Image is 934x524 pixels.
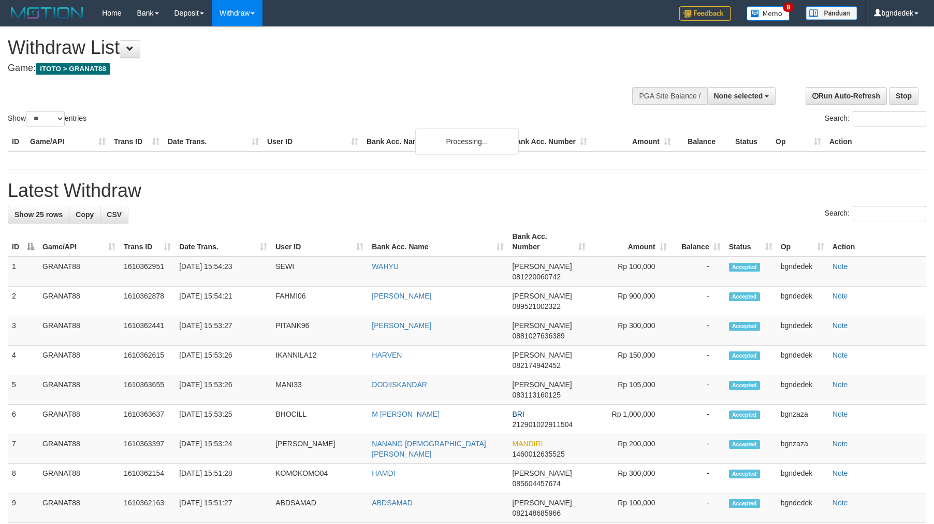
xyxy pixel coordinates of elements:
span: Copy 0881027636389 to clipboard [512,332,564,340]
td: GRANAT88 [38,493,120,523]
td: GRANAT88 [38,316,120,346]
td: 6 [8,405,38,434]
span: Accepted [729,499,760,508]
td: [DATE] 15:53:24 [175,434,271,464]
td: GRANAT88 [38,434,120,464]
td: GRANAT88 [38,464,120,493]
td: Rp 300,000 [590,464,671,493]
td: 1610362615 [120,346,175,375]
a: Run Auto-Refresh [806,87,887,105]
a: Note [833,469,848,477]
th: Game/API: activate to sort column ascending [38,227,120,257]
a: DODIISKANDAR [372,380,427,389]
td: [DATE] 15:53:27 [175,316,271,346]
td: 9 [8,493,38,523]
th: Date Trans.: activate to sort column ascending [175,227,271,257]
h1: Withdraw List [8,37,612,58]
span: Accepted [729,440,760,449]
td: bgndedek [777,375,828,405]
th: Amount [591,132,675,151]
span: Copy 083113160125 to clipboard [512,391,560,399]
a: NANANG [DEMOGRAPHIC_DATA][PERSON_NAME] [372,440,486,458]
td: bgndedek [777,257,828,287]
td: bgndedek [777,287,828,316]
td: FAHMI06 [271,287,368,316]
td: bgndedek [777,493,828,523]
span: [PERSON_NAME] [512,380,572,389]
td: bgndedek [777,316,828,346]
th: User ID [263,132,362,151]
span: Show 25 rows [14,210,63,219]
a: Note [833,262,848,271]
th: Trans ID: activate to sort column ascending [120,227,175,257]
span: MANDIRI [512,440,543,448]
span: [PERSON_NAME] [512,262,572,271]
td: 1610362951 [120,257,175,287]
td: [DATE] 15:53:26 [175,346,271,375]
span: 8 [783,3,794,12]
td: - [671,493,725,523]
img: Feedback.jpg [679,6,731,21]
span: Accepted [729,292,760,301]
span: Accepted [729,322,760,331]
select: Showentries [26,111,65,126]
td: bgnzaza [777,434,828,464]
td: 3 [8,316,38,346]
span: [PERSON_NAME] [512,499,572,507]
a: HAMDI [372,469,395,477]
h1: Latest Withdraw [8,180,926,201]
th: Bank Acc. Number: activate to sort column ascending [508,227,589,257]
th: Status [731,132,771,151]
span: Accepted [729,351,760,360]
td: bgnzaza [777,405,828,434]
a: Note [833,351,848,359]
td: 7 [8,434,38,464]
span: Copy 1460012635525 to clipboard [512,450,564,458]
td: Rp 200,000 [590,434,671,464]
td: Rp 100,000 [590,493,671,523]
th: Op: activate to sort column ascending [777,227,828,257]
img: Button%20Memo.svg [747,6,790,21]
span: None selected [714,92,763,100]
a: Note [833,321,848,330]
td: ABDSAMAD [271,493,368,523]
span: Accepted [729,263,760,272]
button: None selected [707,87,776,105]
td: KOMOKOMO04 [271,464,368,493]
span: Accepted [729,470,760,478]
th: Amount: activate to sort column ascending [590,227,671,257]
span: ITOTO > GRANAT88 [36,63,110,75]
td: [DATE] 15:53:26 [175,375,271,405]
h4: Game: [8,63,612,74]
th: Trans ID [110,132,164,151]
td: Rp 100,000 [590,257,671,287]
span: [PERSON_NAME] [512,351,572,359]
a: HARVEN [372,351,402,359]
a: Stop [889,87,918,105]
span: [PERSON_NAME] [512,321,572,330]
td: 4 [8,346,38,375]
td: GRANAT88 [38,405,120,434]
td: [DATE] 15:54:21 [175,287,271,316]
input: Search: [853,206,926,221]
td: 1610362441 [120,316,175,346]
a: Note [833,410,848,418]
td: bgndedek [777,464,828,493]
a: Note [833,499,848,507]
div: Processing... [415,129,519,154]
a: Copy [69,206,100,223]
td: [DATE] 15:54:23 [175,257,271,287]
td: GRANAT88 [38,375,120,405]
span: BRI [512,410,524,418]
img: panduan.png [806,6,857,20]
td: Rp 300,000 [590,316,671,346]
td: - [671,434,725,464]
span: Copy 089521002322 to clipboard [512,302,560,310]
td: [DATE] 15:51:27 [175,493,271,523]
td: 1610363637 [120,405,175,434]
th: Bank Acc. Name: activate to sort column ascending [368,227,508,257]
th: Op [771,132,825,151]
td: [DATE] 15:51:28 [175,464,271,493]
a: M [PERSON_NAME] [372,410,440,418]
a: Note [833,440,848,448]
